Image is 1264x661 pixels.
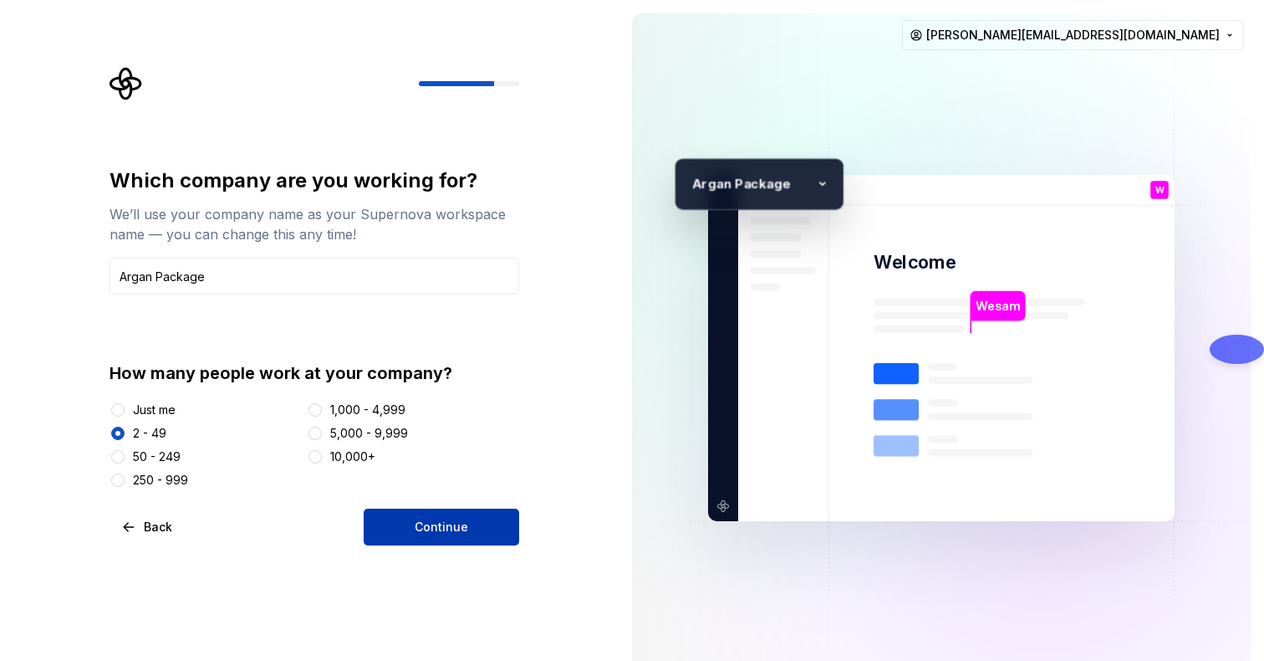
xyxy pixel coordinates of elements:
div: We’ll use your company name as your Supernova workspace name — you can change this any time! [110,204,519,244]
p: W [1155,186,1165,195]
p: rgan Package [701,173,810,194]
span: [PERSON_NAME][EMAIL_ADDRESS][DOMAIN_NAME] [926,27,1220,44]
div: 50 - 249 [133,448,181,465]
div: 250 - 999 [133,472,188,489]
p: Wesam [976,297,1019,315]
span: Continue [415,519,468,535]
div: 1,000 - 4,999 [330,402,405,418]
div: Which company are you working for? [110,167,519,194]
p: A [683,173,701,194]
svg: Supernova Logo [110,67,143,100]
div: 2 - 49 [133,425,166,442]
button: Continue [364,509,519,546]
input: Company name [110,258,519,295]
div: 10,000+ [330,448,375,465]
span: Back [144,519,172,535]
p: Welcome [874,250,956,274]
button: Back [110,509,186,546]
div: Just me [133,402,176,418]
div: How many people work at your company? [110,361,519,385]
div: 5,000 - 9,999 [330,425,408,442]
button: [PERSON_NAME][EMAIL_ADDRESS][DOMAIN_NAME] [902,20,1244,50]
